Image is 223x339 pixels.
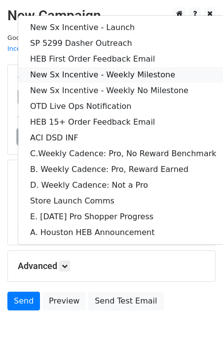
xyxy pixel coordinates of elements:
[7,7,216,24] h2: New Campaign
[174,292,223,339] iframe: Chat Widget
[18,261,205,271] h5: Advanced
[88,292,163,310] a: Send Test Email
[42,292,86,310] a: Preview
[7,292,40,310] a: Send
[7,34,119,53] small: Google Sheet:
